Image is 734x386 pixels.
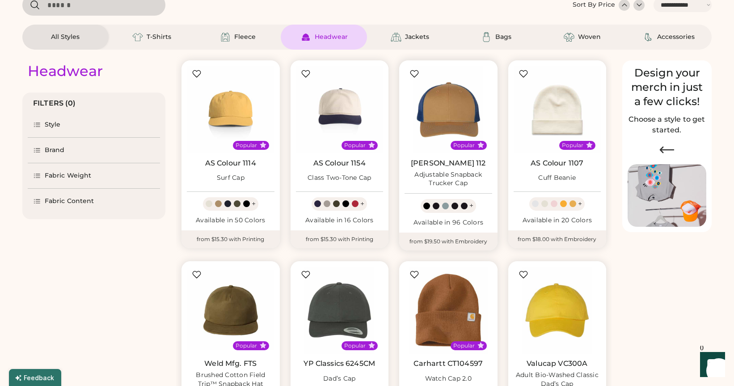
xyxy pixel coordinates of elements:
button: Popular Style [368,142,375,148]
div: from $19.50 with Embroidery [399,233,498,250]
a: AS Colour 1114 [205,159,256,168]
div: + [578,199,582,209]
h2: Choose a style to get started. [628,114,706,136]
a: YP Classics 6245CM [304,359,375,368]
div: Brand [45,146,65,155]
div: Bags [495,33,511,42]
img: AS Colour 1107 Cuff Beanie [514,66,601,153]
a: AS Colour 1154 [313,159,366,168]
div: Headwear [28,62,103,80]
img: Woven Icon [564,32,574,42]
img: T-Shirts Icon [132,32,143,42]
img: AS Colour 1154 Class Two-Tone Cap [296,66,384,153]
div: Available in 96 Colors [405,218,492,227]
div: from $15.30 with Printing [181,230,280,248]
div: + [360,199,364,209]
button: Popular Style [586,142,593,148]
img: Accessories Icon [643,32,654,42]
div: T-Shirts [147,33,171,42]
a: Weld Mfg. FTS [204,359,257,368]
img: Headwear Icon [300,32,311,42]
div: Popular [344,142,366,149]
img: AS Colour 1114 Surf Cap [187,66,274,153]
div: Jackets [405,33,429,42]
img: Jackets Icon [391,32,401,42]
img: Weld Mfg. FTS Brushed Cotton Field Trip™ Snapback Hat [187,267,274,354]
button: Popular Style [260,142,266,148]
img: Valucap VC300A Adult Bio-Washed Classic Dad’s Cap [514,267,601,354]
div: Design your merch in just a few clicks! [628,66,706,109]
div: Adjustable Snapback Trucker Cap [405,170,492,188]
div: Class Two-Tone Cap [308,174,371,182]
img: Richardson 112 Adjustable Snapback Trucker Cap [405,66,492,153]
div: Fabric Content [45,197,94,206]
div: Popular [562,142,583,149]
a: Carhartt CT104597 [413,359,483,368]
button: Popular Style [368,342,375,349]
div: + [469,201,473,211]
img: YP Classics 6245CM Dad’s Cap [296,267,384,354]
div: Popular [453,342,475,349]
div: Popular [236,342,257,349]
div: Woven [578,33,601,42]
img: Bags Icon [481,32,492,42]
div: Fabric Weight [45,171,91,180]
div: All Styles [51,33,80,42]
div: Surf Cap [217,174,245,182]
div: Fleece [234,33,256,42]
iframe: Front Chat [692,346,730,384]
div: Available in 50 Colors [187,216,274,225]
div: Dad’s Cap [323,374,355,383]
a: [PERSON_NAME] 112 [411,159,486,168]
div: Watch Cap 2.0 [425,374,472,383]
div: Sort By Price [573,0,615,9]
img: Image of Lisa Congdon Eye Print on T-Shirt and Hat [628,164,706,227]
div: Style [45,120,61,129]
div: Accessories [657,33,695,42]
button: Popular Style [477,342,484,349]
div: Popular [236,142,257,149]
button: Popular Style [477,142,484,148]
div: FILTERS (0) [33,98,76,109]
a: Valucap VC300A [527,359,587,368]
div: from $15.30 with Printing [291,230,389,248]
img: Fleece Icon [220,32,231,42]
div: Popular [453,142,475,149]
img: Carhartt CT104597 Watch Cap 2.0 [405,267,492,354]
a: AS Colour 1107 [531,159,583,168]
div: Headwear [315,33,348,42]
div: Popular [344,342,366,349]
div: from $18.00 with Embroidery [508,230,607,248]
div: Available in 20 Colors [514,216,601,225]
button: Popular Style [260,342,266,349]
div: Cuff Beanie [538,174,576,182]
div: + [252,199,256,209]
div: Available in 16 Colors [296,216,384,225]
